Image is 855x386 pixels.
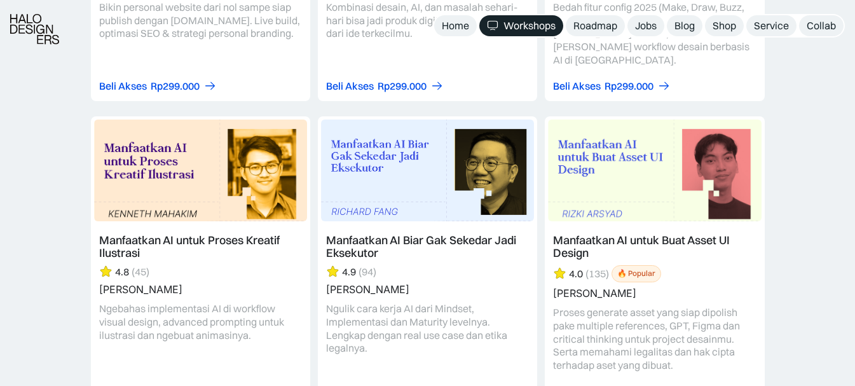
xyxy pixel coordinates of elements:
[553,79,671,93] a: Beli AksesRp299.000
[326,79,444,93] a: Beli AksesRp299.000
[667,15,702,36] a: Blog
[566,15,625,36] a: Roadmap
[799,15,844,36] a: Collab
[573,19,617,32] div: Roadmap
[479,15,563,36] a: Workshops
[503,19,556,32] div: Workshops
[627,15,664,36] a: Jobs
[434,15,477,36] a: Home
[754,19,789,32] div: Service
[553,79,601,93] div: Beli Akses
[326,79,374,93] div: Beli Akses
[99,79,147,93] div: Beli Akses
[605,79,653,93] div: Rp299.000
[705,15,744,36] a: Shop
[674,19,695,32] div: Blog
[713,19,736,32] div: Shop
[746,15,797,36] a: Service
[442,19,469,32] div: Home
[635,19,657,32] div: Jobs
[807,19,836,32] div: Collab
[99,79,217,93] a: Beli AksesRp299.000
[378,79,427,93] div: Rp299.000
[151,79,200,93] div: Rp299.000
